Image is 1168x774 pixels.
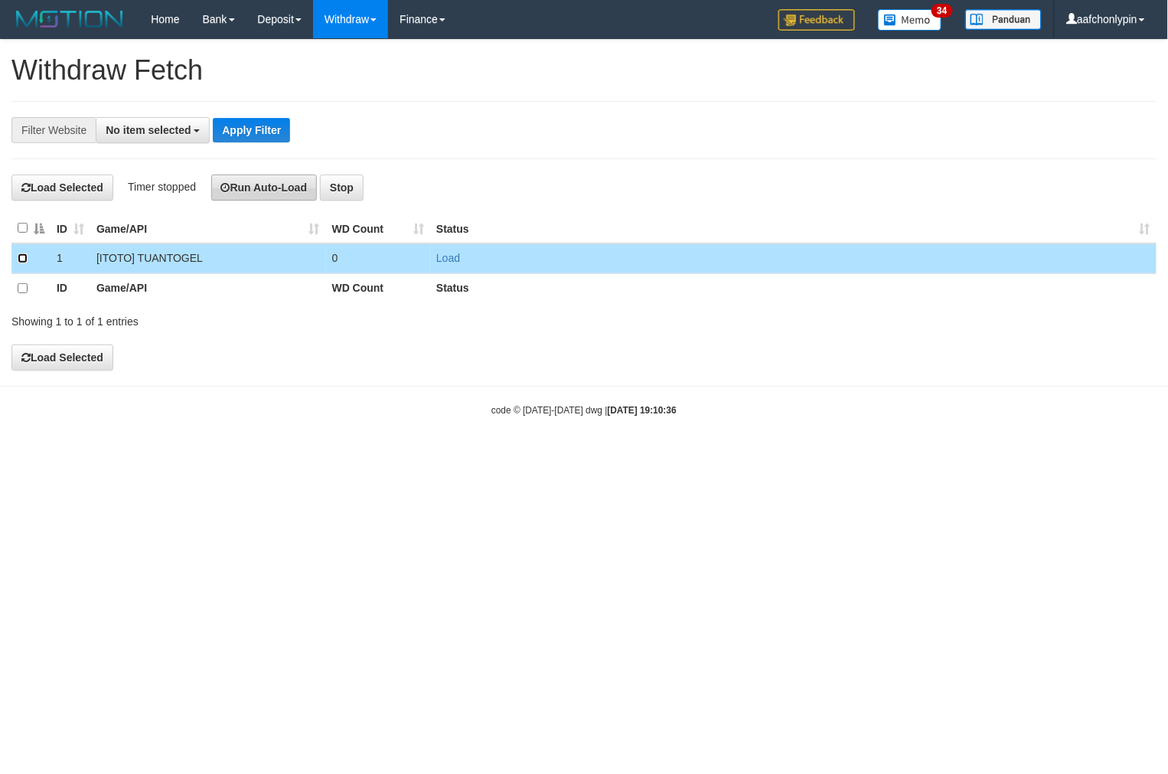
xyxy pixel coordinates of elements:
button: No item selected [96,117,210,143]
a: Load [436,252,460,264]
button: Run Auto-Load [211,175,318,201]
span: 34 [931,4,952,18]
th: ID: activate to sort column ascending [51,214,90,243]
button: Apply Filter [213,118,290,142]
span: 0 [332,252,338,264]
th: Game/API [90,273,326,302]
th: WD Count: activate to sort column ascending [326,214,430,243]
button: Stop [320,175,364,201]
strong: [DATE] 19:10:36 [608,405,677,416]
img: MOTION_logo.png [11,8,128,31]
span: Timer stopped [128,181,196,193]
img: Feedback.jpg [778,9,855,31]
td: [ITOTO] TUANTOGEL [90,243,326,273]
th: ID [51,273,90,302]
div: Showing 1 to 1 of 1 entries [11,308,475,329]
div: Filter Website [11,117,96,143]
th: Status [430,273,1157,302]
button: Load Selected [11,345,113,371]
img: panduan.png [965,9,1042,30]
small: code © [DATE]-[DATE] dwg | [491,405,677,416]
th: WD Count [326,273,430,302]
h1: Withdraw Fetch [11,55,1157,86]
th: Status: activate to sort column ascending [430,214,1157,243]
img: Button%20Memo.svg [878,9,942,31]
button: Load Selected [11,175,113,201]
th: Game/API: activate to sort column ascending [90,214,326,243]
span: No item selected [106,124,191,136]
td: 1 [51,243,90,273]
